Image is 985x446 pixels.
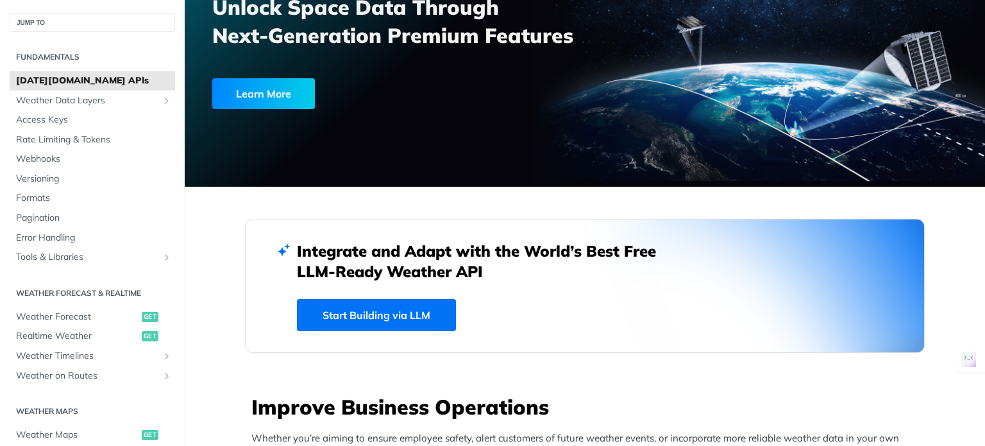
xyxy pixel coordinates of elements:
[16,74,172,87] span: [DATE][DOMAIN_NAME] APIs
[16,429,139,442] span: Weather Maps
[16,350,158,363] span: Weather Timelines
[162,371,172,381] button: Show subpages for Weather on Routes
[10,71,175,90] a: [DATE][DOMAIN_NAME] APIs
[10,209,175,228] a: Pagination
[16,153,172,166] span: Webhooks
[162,96,172,106] button: Show subpages for Weather Data Layers
[10,91,175,110] a: Weather Data LayersShow subpages for Weather Data Layers
[16,311,139,323] span: Weather Forecast
[212,78,315,109] div: Learn More
[16,232,172,244] span: Error Handling
[10,13,175,32] button: JUMP TO
[251,393,925,421] h3: Improve Business Operations
[16,173,172,185] span: Versioning
[10,228,175,248] a: Error Handling
[16,251,158,264] span: Tools & Libraries
[212,78,521,109] a: Learn More
[10,248,175,267] a: Tools & LibrariesShow subpages for Tools & Libraries
[10,327,175,346] a: Realtime Weatherget
[10,406,175,417] h2: Weather Maps
[10,51,175,63] h2: Fundamentals
[10,307,175,327] a: Weather Forecastget
[16,370,158,382] span: Weather on Routes
[16,330,139,343] span: Realtime Weather
[10,189,175,208] a: Formats
[142,312,158,322] span: get
[142,331,158,341] span: get
[16,133,172,146] span: Rate Limiting & Tokens
[297,241,675,282] h2: Integrate and Adapt with the World’s Best Free LLM-Ready Weather API
[16,114,172,126] span: Access Keys
[10,425,175,445] a: Weather Mapsget
[162,252,172,262] button: Show subpages for Tools & Libraries
[10,130,175,150] a: Rate Limiting & Tokens
[10,287,175,299] h2: Weather Forecast & realtime
[16,192,172,205] span: Formats
[142,430,158,440] span: get
[10,366,175,386] a: Weather on RoutesShow subpages for Weather on Routes
[10,150,175,169] a: Webhooks
[10,169,175,189] a: Versioning
[297,299,456,331] a: Start Building via LLM
[16,212,172,225] span: Pagination
[10,110,175,130] a: Access Keys
[16,94,158,107] span: Weather Data Layers
[162,351,172,361] button: Show subpages for Weather Timelines
[10,347,175,366] a: Weather TimelinesShow subpages for Weather Timelines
